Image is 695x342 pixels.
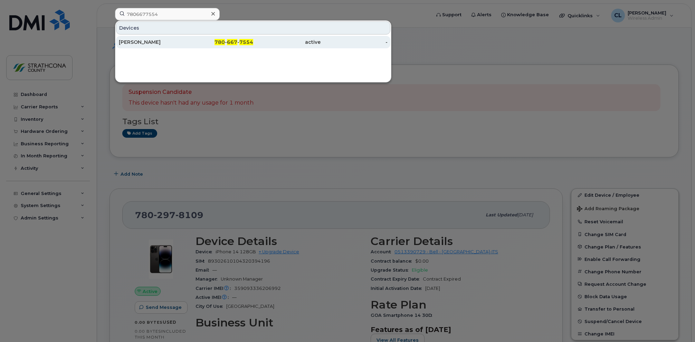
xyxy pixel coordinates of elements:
div: - - [186,39,254,46]
div: [PERSON_NAME] [119,39,186,46]
div: - [321,39,388,46]
span: 780 [215,39,225,45]
div: Devices [116,21,390,35]
a: [PERSON_NAME]780-667-7554active- [116,36,390,48]
div: active [253,39,321,46]
span: 667 [227,39,237,45]
span: 7554 [239,39,253,45]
